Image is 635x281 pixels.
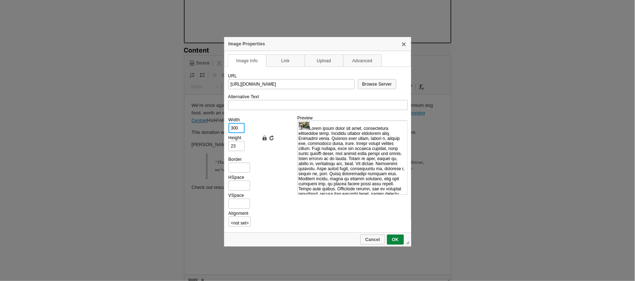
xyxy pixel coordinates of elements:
[229,193,244,198] label: VSpace
[299,122,406,227] td: Lorem ipsum dolor sit amet, consectetura elitseddoe temp. Incididu utlabor etdolorem aliq. Enimad...
[7,34,259,42] p: This donation will support those in the area that HVAFARC services, as well as pets that come int...
[31,64,242,79] p: “Thanks to the incredible support of Wellness Pet Food Australia, organised by the amazing team a...
[228,73,237,78] label: URL
[224,37,411,51] div: Image Properties
[305,54,344,67] a: Upload
[262,135,267,141] a: Lock Ratio
[358,79,396,89] a: Browse Server
[401,41,407,47] a: Close
[269,135,275,141] a: Reset Size
[298,115,402,195] div: Preview
[387,235,404,245] a: OK
[343,54,382,67] a: Advanced
[229,135,242,140] label: Height
[360,235,385,245] a: Cancel
[266,54,305,67] a: Link
[7,46,259,54] p: [PERSON_NAME] said about the donation;
[7,15,241,28] a: Hunter Valley Animal Facility & Rehoming Centre
[229,157,242,162] label: Border
[7,7,259,30] p: We’re once again blown away by the generosity of , who donated eight pallets of premium dog food,...
[388,237,403,242] span: OK
[361,237,385,242] span: Cancel
[359,82,396,87] span: Browse Server
[406,241,409,244] div: Resize
[229,117,240,122] label: Width
[228,70,408,231] div: Image Info
[229,211,249,216] label: Alignment
[228,94,259,99] label: Alternative Text
[111,8,160,13] a: Wellness Pet Company
[7,89,259,97] p: Check out rescue doggos [PERSON_NAME] and [PERSON_NAME] posing with their yummy food!
[228,54,267,67] a: Image Info
[229,175,245,180] label: HSpace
